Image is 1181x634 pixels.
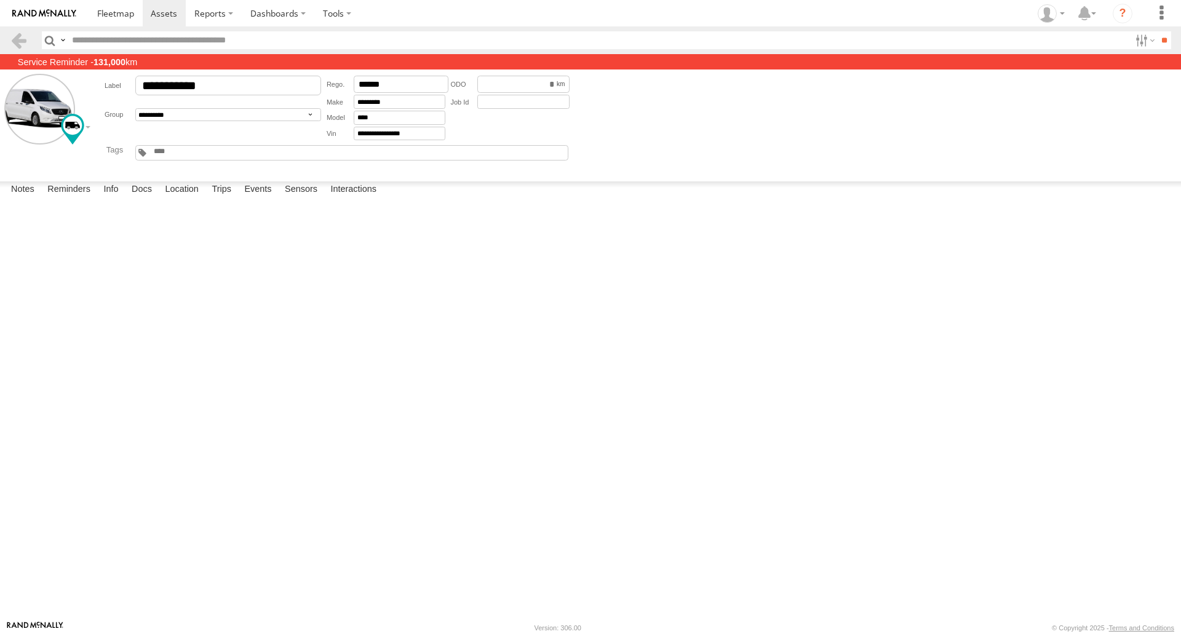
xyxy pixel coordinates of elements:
[97,181,124,199] label: Info
[1033,4,1069,23] div: Joanne Swift
[125,181,158,199] label: Docs
[324,181,383,199] label: Interactions
[279,181,324,199] label: Sensors
[159,181,205,199] label: Location
[10,31,28,49] a: Back to previous Page
[61,114,84,145] div: Change Map Icon
[1052,624,1174,632] div: © Copyright 2025 -
[12,9,76,18] img: rand-logo.svg
[93,57,125,67] strong: 131,000
[238,181,277,199] label: Events
[1109,624,1174,632] a: Terms and Conditions
[58,31,68,49] label: Search Query
[1131,31,1157,49] label: Search Filter Options
[41,181,97,199] label: Reminders
[7,622,63,634] a: Visit our Website
[535,624,581,632] div: Version: 306.00
[1113,4,1132,23] i: ?
[5,181,41,199] label: Notes
[205,181,237,199] label: Trips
